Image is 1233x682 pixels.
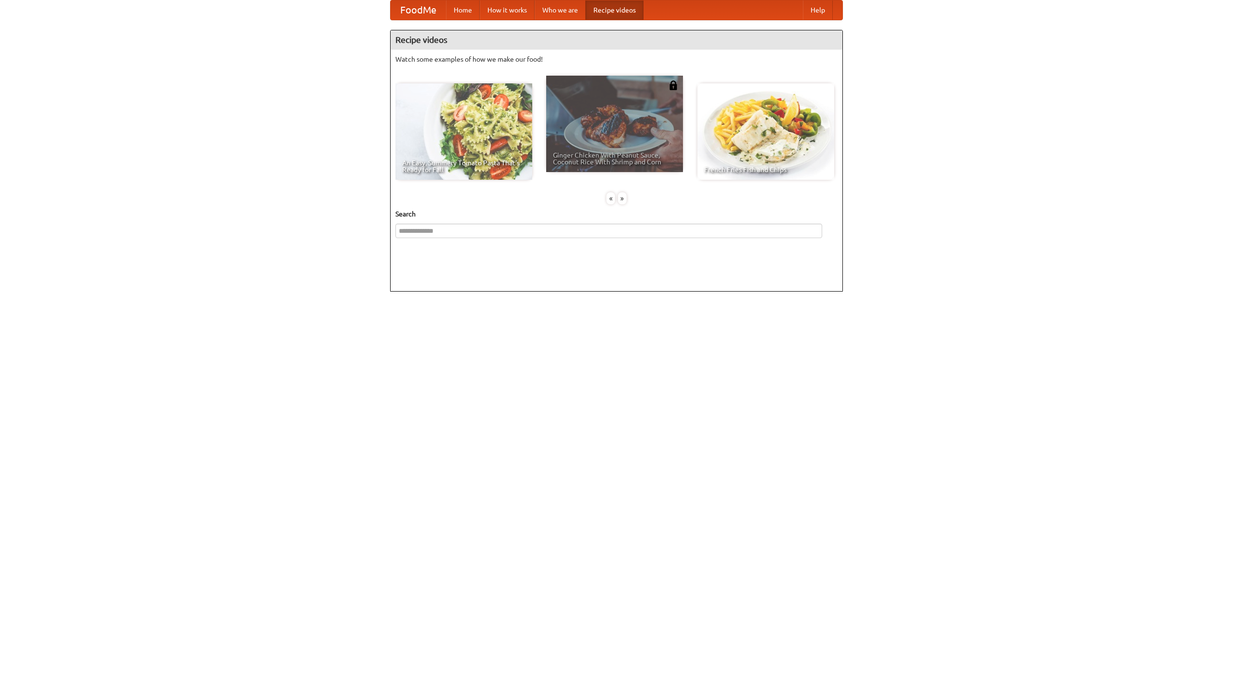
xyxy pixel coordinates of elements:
[586,0,643,20] a: Recipe videos
[704,166,827,173] span: French Fries Fish and Chips
[395,83,532,180] a: An Easy, Summery Tomato Pasta That's Ready for Fall
[395,54,838,64] p: Watch some examples of how we make our food!
[480,0,535,20] a: How it works
[803,0,833,20] a: Help
[402,160,525,173] span: An Easy, Summery Tomato Pasta That's Ready for Fall
[395,209,838,219] h5: Search
[669,80,678,90] img: 483408.png
[535,0,586,20] a: Who we are
[446,0,480,20] a: Home
[606,192,615,204] div: «
[391,30,842,50] h4: Recipe videos
[618,192,627,204] div: »
[697,83,834,180] a: French Fries Fish and Chips
[391,0,446,20] a: FoodMe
